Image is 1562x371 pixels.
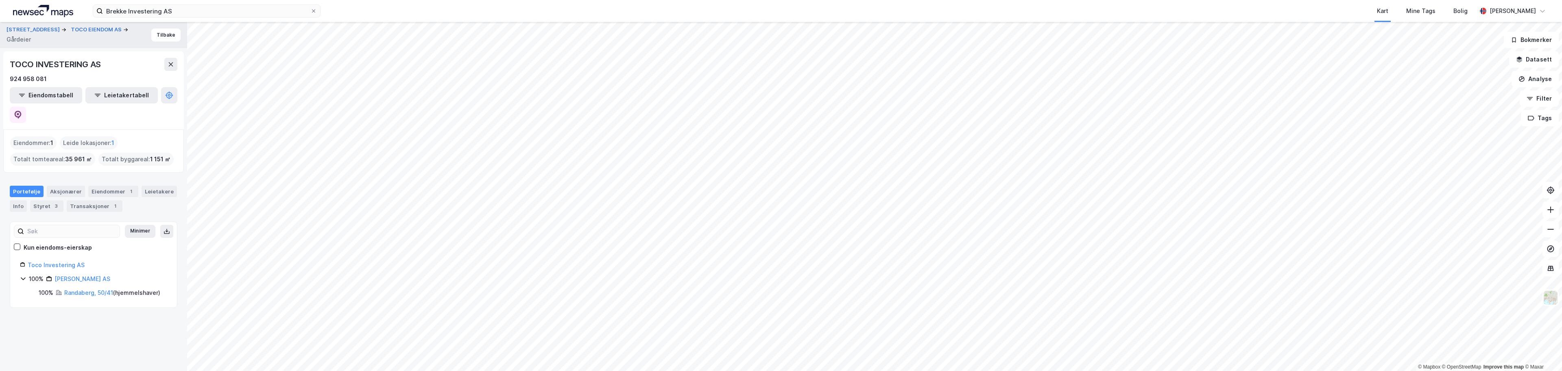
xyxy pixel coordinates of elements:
span: 1 [111,138,114,148]
button: Bokmerker [1504,32,1559,48]
a: Improve this map [1483,364,1524,370]
div: Totalt tomteareal : [10,153,95,166]
div: 100% [29,274,44,284]
input: Søk [24,225,120,237]
div: Bolig [1453,6,1468,16]
button: TOCO EIENDOM AS [71,26,123,34]
div: 1 [111,202,119,210]
input: Søk på adresse, matrikkel, gårdeiere, leietakere eller personer [103,5,310,17]
div: Kart [1377,6,1388,16]
a: OpenStreetMap [1442,364,1481,370]
span: 1 [50,138,53,148]
img: Z [1543,290,1558,305]
a: Toco Investering AS [28,261,85,268]
button: [STREET_ADDRESS] [7,26,61,34]
a: [PERSON_NAME] AS [55,275,110,282]
a: Randaberg, 50/41 [64,289,113,296]
button: Analyse [1512,71,1559,87]
div: Portefølje [10,186,44,197]
a: Mapbox [1418,364,1440,370]
button: Filter [1520,90,1559,107]
div: [PERSON_NAME] [1490,6,1536,16]
button: Eiendomstabell [10,87,82,103]
button: Datasett [1509,51,1559,68]
div: Leietakere [142,186,177,197]
div: Eiendommer [88,186,138,197]
button: Tags [1521,110,1559,126]
img: logo.a4113a55bc3d86da70a041830d287a7e.svg [13,5,73,17]
div: 1 [127,187,135,195]
button: Leietakertabell [85,87,158,103]
div: TOCO INVESTERING AS [10,58,103,71]
div: Transaksjoner [67,200,122,212]
div: Leide lokasjoner : [60,136,118,149]
div: Kontrollprogram for chat [1521,332,1562,371]
div: Aksjonærer [47,186,85,197]
div: 3 [52,202,60,210]
div: Info [10,200,27,212]
div: 924 958 081 [10,74,47,84]
span: 1 151 ㎡ [150,154,170,164]
div: 100% [39,288,53,298]
iframe: Chat Widget [1521,332,1562,371]
div: Gårdeier [7,35,31,44]
div: ( hjemmelshaver ) [64,288,160,298]
button: Minimer [125,225,155,238]
div: Eiendommer : [10,136,57,149]
div: Mine Tags [1406,6,1435,16]
div: Kun eiendoms-eierskap [24,243,92,252]
span: 35 961 ㎡ [65,154,92,164]
div: Totalt byggareal : [98,153,174,166]
button: Tilbake [151,29,181,42]
div: Styret [30,200,63,212]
